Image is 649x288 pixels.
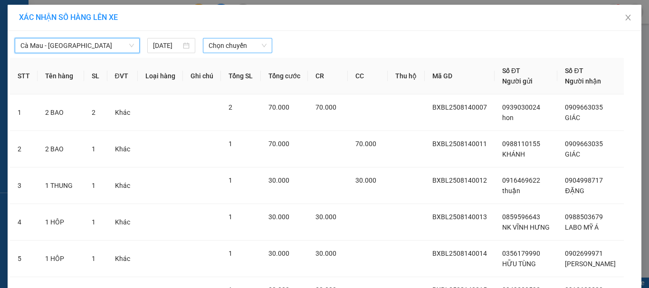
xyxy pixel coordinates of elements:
span: 1 [229,213,232,221]
td: 1 HÔP [38,241,84,277]
span: 0988110155 [502,140,540,148]
span: 30.000 [315,213,336,221]
span: 70.000 [268,103,289,111]
span: Chọn chuyến [209,38,267,53]
span: 1 [229,177,232,184]
span: 70.000 [355,140,376,148]
span: LABO MỸ Á [565,223,599,231]
th: Tổng cước [261,58,308,94]
button: Close [615,5,641,31]
span: XÁC NHẬN SỐ HÀNG LÊN XE [19,13,118,22]
td: 1 [10,94,38,131]
td: 3 [10,167,38,204]
span: hon [502,114,514,121]
span: 1 [92,182,95,189]
span: Số ĐT [565,67,583,74]
span: 0988503679 [565,213,603,221]
span: 1 [229,140,232,148]
span: 1 [92,218,95,226]
span: BXBL2508140007 [432,103,487,111]
span: 0356179990 [502,250,540,257]
span: Số ĐT [502,67,520,74]
span: close [624,14,632,21]
td: 5 [10,241,38,277]
span: 0909663035 [565,140,603,148]
td: Khác [107,94,138,131]
th: Thu hộ [388,58,424,94]
span: 2 [92,109,95,116]
th: ĐVT [107,58,138,94]
span: [PERSON_NAME] [565,260,616,268]
td: 2 BAO [38,131,84,167]
span: 0909663035 [565,103,603,111]
span: thuận [502,187,520,195]
th: Tổng SL [221,58,260,94]
span: 0859596643 [502,213,540,221]
span: 30.000 [268,177,289,184]
span: GIÁC [565,114,580,121]
td: 1 HÔP [38,204,84,241]
span: Người nhận [565,77,601,85]
td: Khác [107,167,138,204]
th: Loại hàng [138,58,183,94]
span: 1 [92,255,95,262]
span: BXBL2508140011 [432,140,487,148]
span: 1 [229,250,232,257]
span: BXBL2508140013 [432,213,487,221]
span: KHÁNH [502,150,525,158]
th: CC [348,58,388,94]
span: NK VĨNH HƯNG [502,223,550,231]
span: 30.000 [355,177,376,184]
td: Khác [107,131,138,167]
span: 30.000 [268,213,289,221]
span: 0939030024 [502,103,540,111]
span: Cà Mau - Sài Gòn [20,38,134,53]
td: 4 [10,204,38,241]
span: Người gửi [502,77,533,85]
span: 0916469622 [502,177,540,184]
input: 14/08/2025 [153,40,181,51]
span: HỮU TÙNG [502,260,536,268]
th: Ghi chú [183,58,221,94]
td: 2 BAO [38,94,84,131]
span: 70.000 [315,103,336,111]
span: 30.000 [315,250,336,257]
td: 2 [10,131,38,167]
span: 2 [229,103,232,111]
td: Khác [107,204,138,241]
td: 1 THUNG [38,167,84,204]
span: 1 [92,145,95,153]
td: Khác [107,241,138,277]
th: Tên hàng [38,58,84,94]
span: ĐẶNG [565,187,584,195]
th: CR [308,58,348,94]
span: 0904998717 [565,177,603,184]
span: 30.000 [268,250,289,257]
th: STT [10,58,38,94]
span: BXBL2508140012 [432,177,487,184]
span: BXBL2508140014 [432,250,487,257]
th: Mã GD [425,58,495,94]
span: 70.000 [268,140,289,148]
span: GIÁC [565,150,580,158]
span: 0902699971 [565,250,603,257]
th: SL [84,58,107,94]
